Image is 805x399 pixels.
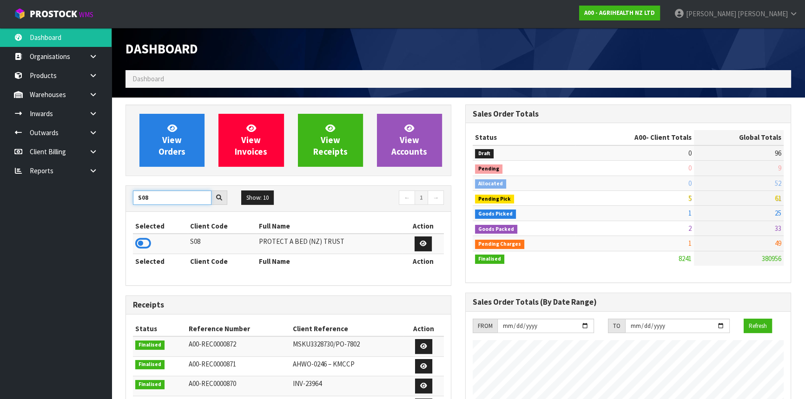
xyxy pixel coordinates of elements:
[257,219,402,234] th: Full Name
[293,360,355,368] span: AHWO-0246 – KMCCP
[189,340,236,348] span: A00-REC0000872
[775,239,781,248] span: 49
[403,321,444,336] th: Action
[139,114,205,167] a: ViewOrders
[391,123,427,157] span: View Accounts
[688,164,692,172] span: 0
[293,340,360,348] span: MSKU3328730/PO-7802
[313,123,348,157] span: View Receipts
[475,209,516,219] span: Goods Picked
[679,254,692,263] span: 8241
[775,209,781,217] span: 25
[688,224,692,233] span: 2
[235,123,267,157] span: View Invoices
[133,219,188,234] th: Selected
[218,114,284,167] a: ViewInvoices
[473,110,784,118] h3: Sales Order Totals
[575,130,694,145] th: - Client Totals
[688,149,692,157] span: 0
[135,380,165,389] span: Finalised
[688,194,692,203] span: 5
[241,190,274,205] button: Show: 10
[634,133,646,142] span: A00
[399,190,415,205] a: ←
[694,130,784,145] th: Global Totals
[186,321,290,336] th: Reference Number
[744,319,772,334] button: Refresh
[686,9,736,18] span: [PERSON_NAME]
[290,321,403,336] th: Client Reference
[402,219,444,234] th: Action
[475,195,514,204] span: Pending Pick
[189,360,236,368] span: A00-REC0000871
[608,319,625,334] div: TO
[775,179,781,188] span: 52
[79,10,93,19] small: WMS
[688,209,692,217] span: 1
[298,114,363,167] a: ViewReceipts
[473,319,497,334] div: FROM
[475,225,517,234] span: Goods Packed
[135,360,165,369] span: Finalised
[125,40,198,57] span: Dashboard
[377,114,442,167] a: ViewAccounts
[14,8,26,20] img: cube-alt.png
[30,8,77,20] span: ProStock
[475,255,504,264] span: Finalised
[133,321,186,336] th: Status
[132,74,164,83] span: Dashboard
[475,149,494,158] span: Draft
[293,379,322,388] span: INV-23964
[475,179,506,189] span: Allocated
[189,379,236,388] span: A00-REC0000870
[296,190,444,207] nav: Page navigation
[158,123,185,157] span: View Orders
[135,340,165,350] span: Finalised
[133,190,211,205] input: Search clients
[775,224,781,233] span: 33
[775,149,781,157] span: 96
[188,234,256,254] td: S08
[402,254,444,268] th: Action
[688,179,692,188] span: 0
[775,194,781,203] span: 61
[475,240,524,249] span: Pending Charges
[688,239,692,248] span: 1
[428,190,444,205] a: →
[133,301,444,309] h3: Receipts
[133,254,188,268] th: Selected
[257,254,402,268] th: Full Name
[762,254,781,263] span: 380956
[188,219,256,234] th: Client Code
[473,130,575,145] th: Status
[473,298,784,307] h3: Sales Order Totals (By Date Range)
[738,9,788,18] span: [PERSON_NAME]
[415,190,428,205] a: 1
[584,9,655,17] strong: A00 - AGRIHEALTH NZ LTD
[188,254,256,268] th: Client Code
[778,164,781,172] span: 9
[579,6,660,20] a: A00 - AGRIHEALTH NZ LTD
[475,164,502,174] span: Pending
[257,234,402,254] td: PROTECT A BED (NZ) TRUST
